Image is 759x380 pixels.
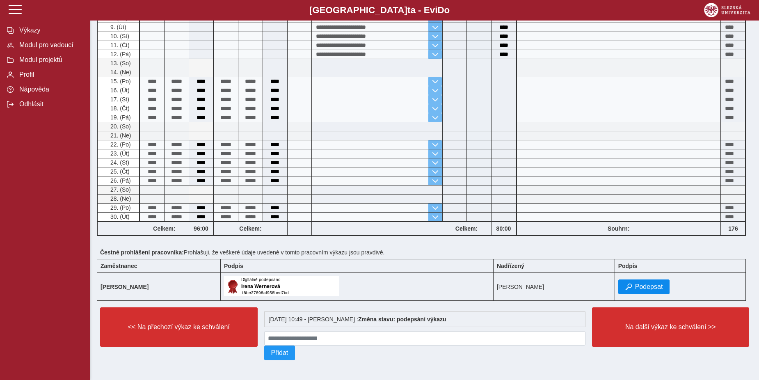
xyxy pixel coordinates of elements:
b: Nadřízený [497,263,524,269]
span: 19. (Pá) [109,114,131,121]
span: 25. (Čt) [109,168,130,175]
span: << Na přechozí výkaz ke schválení [107,323,251,331]
b: Zaměstnanec [101,263,137,269]
span: 22. (Po) [109,141,131,148]
span: 15. (Po) [109,78,131,85]
b: 80:00 [492,225,516,232]
b: Podpis [224,263,243,269]
button: << Na přechozí výkaz ke schválení [100,307,258,347]
span: 16. (Út) [109,87,130,94]
b: [PERSON_NAME] [101,284,149,290]
span: Přidat [271,349,288,357]
div: [DATE] 10:49 - [PERSON_NAME] : [264,311,585,327]
b: 96:00 [189,225,213,232]
span: t [407,5,410,15]
span: 9. (Út) [109,24,126,30]
b: Celkem: [214,225,287,232]
span: 10. (St) [109,33,129,39]
span: 18. (Čt) [109,105,130,112]
button: Na další výkaz ke schválení >> [592,307,750,347]
span: Podepsat [635,283,663,291]
span: 30. (Út) [109,213,130,220]
span: 11. (Čt) [109,42,130,48]
span: Modul projektů [17,56,83,64]
span: Nápověda [17,86,83,93]
span: 29. (Po) [109,204,131,211]
button: Přidat [264,346,295,360]
span: o [444,5,450,15]
b: Celkem: [140,225,189,232]
b: Celkem: [442,225,491,232]
span: 28. (Ne) [109,195,131,202]
span: Odhlásit [17,101,83,108]
span: D [437,5,444,15]
span: Výkazy [17,27,83,34]
span: 24. (St) [109,159,129,166]
div: Prohlašuji, že veškeré údaje uvedené v tomto pracovním výkazu jsou pravdivé. [97,246,752,259]
span: Profil [17,71,83,78]
span: 14. (Ne) [109,69,131,76]
td: [PERSON_NAME] [493,273,615,301]
span: Na další výkaz ke schválení >> [599,323,743,331]
img: logo_web_su.png [704,3,750,17]
b: Změna stavu: podepsání výkazu [358,316,446,323]
img: Digitálně podepsáno uživatelem [224,276,339,296]
b: [GEOGRAPHIC_DATA] a - Evi [25,5,734,16]
span: 8. (Po) [109,15,128,21]
span: 12. (Pá) [109,51,131,57]
span: 20. (So) [109,123,131,130]
span: 26. (Pá) [109,177,131,184]
span: Modul pro vedoucí [17,41,83,49]
span: 17. (St) [109,96,129,103]
b: Souhrn: [608,225,630,232]
span: 21. (Ne) [109,132,131,139]
span: 27. (So) [109,186,131,193]
b: 176 [721,225,745,232]
span: 13. (So) [109,60,131,66]
span: 23. (Út) [109,150,130,157]
b: Čestné prohlášení pracovníka: [100,249,184,256]
button: Podepsat [618,279,670,294]
b: Podpis [618,263,638,269]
